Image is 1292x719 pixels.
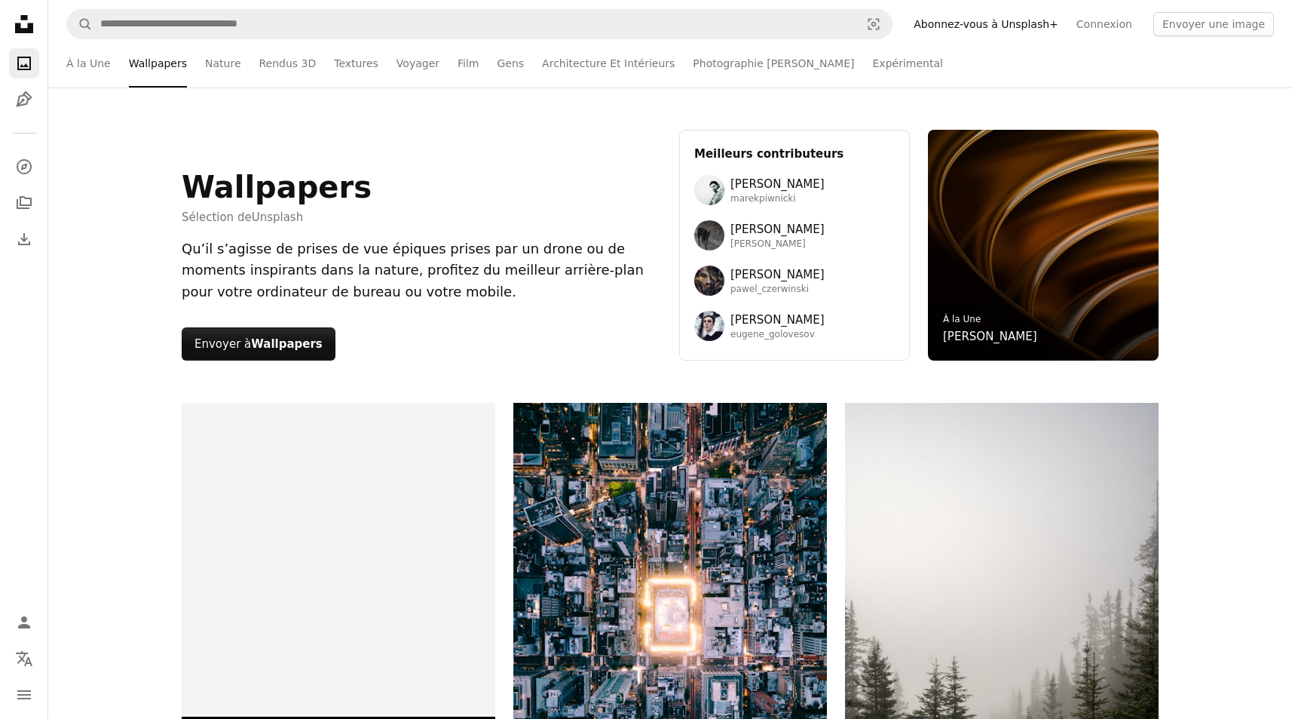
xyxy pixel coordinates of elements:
[396,39,439,88] a: Voyager
[513,605,827,619] a: Vue aérienne d’une ville brillamment éclairée au crépuscule.
[9,188,39,218] a: Collections
[259,39,317,88] a: Rendus 3D
[694,266,895,296] a: Avatar de l’utilisateur Pawel Czerwinski[PERSON_NAME]pawel_czerwinski
[66,39,111,88] a: À la Une
[730,266,825,284] span: [PERSON_NAME]
[9,152,39,182] a: Explorer
[251,337,323,351] strong: Wallpapers
[905,12,1067,36] a: Abonnez-vous à Unsplash+
[67,10,93,38] button: Rechercher sur Unsplash
[182,169,372,205] h1: Wallpapers
[334,39,378,88] a: Textures
[694,175,724,205] img: Avatar de l’utilisateur Marek Piwnicki
[542,39,675,88] a: Architecture Et Intérieurs
[694,220,724,250] img: Avatar de l’utilisateur Wolfgang Hasselmann
[458,39,479,88] a: Film
[694,175,895,205] a: Avatar de l’utilisateur Marek Piwnicki[PERSON_NAME]marekpiwnicki
[9,607,39,638] a: Connexion / S’inscrire
[9,84,39,115] a: Illustrations
[845,631,1159,645] a: De grands arbres à feuilles persistantes enveloppés d’un épais brouillard.
[66,9,892,39] form: Rechercher des visuels sur tout le site
[943,314,981,324] a: À la Une
[252,210,304,224] a: Unsplash
[694,266,724,296] img: Avatar de l’utilisateur Pawel Czerwinski
[730,329,825,341] span: eugene_golovesov
[730,284,825,296] span: pawel_czerwinski
[182,238,661,303] div: Qu’il s’agisse de prises de vue épiques prises par un drone ou de moments inspirants dans la natu...
[497,39,524,88] a: Gens
[730,311,825,329] span: [PERSON_NAME]
[694,220,895,250] a: Avatar de l’utilisateur Wolfgang Hasselmann[PERSON_NAME][PERSON_NAME]
[873,39,943,88] a: Expérimental
[694,311,724,341] img: Avatar de l’utilisateur Eugene Golovesov
[182,208,372,226] span: Sélection de
[205,39,240,88] a: Nature
[1067,12,1141,36] a: Connexion
[693,39,854,88] a: Photographie [PERSON_NAME]
[9,224,39,254] a: Historique de téléchargement
[730,238,825,250] span: [PERSON_NAME]
[730,220,825,238] span: [PERSON_NAME]
[694,311,895,341] a: Avatar de l’utilisateur Eugene Golovesov[PERSON_NAME]eugene_golovesov
[730,175,825,193] span: [PERSON_NAME]
[856,10,892,38] button: Recherche de visuels
[182,327,335,361] button: Envoyer àWallpapers
[730,193,825,205] span: marekpiwnicki
[1153,12,1274,36] button: Envoyer une image
[9,680,39,710] button: Menu
[694,145,895,163] h3: Meilleurs contributeurs
[9,644,39,674] button: Langue
[9,48,39,78] a: Photos
[943,327,1037,346] a: [PERSON_NAME]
